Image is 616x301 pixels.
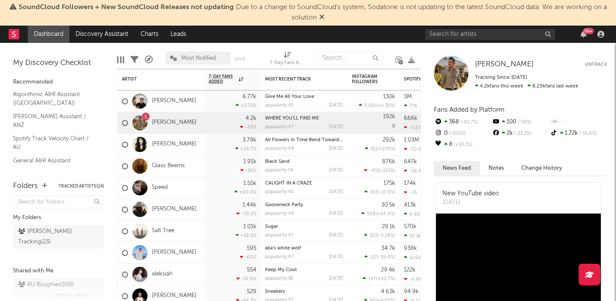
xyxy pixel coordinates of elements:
div: -6.86k [404,276,425,282]
button: News Feed [434,161,480,175]
a: Spotify Track Velocity Chart / AU [13,134,95,152]
div: 4.63k [381,289,395,295]
div: Sneakers [265,289,343,294]
span: SoundCloud Followers + New SoundCloud Releases not updating [19,4,234,11]
button: Untrack [585,60,607,69]
div: [DATE] [329,276,343,281]
a: [PERSON_NAME] Tracking(23) [13,225,104,249]
div: 529 [247,289,256,295]
div: 6.77k [242,94,256,100]
input: Search for folders... [13,196,104,208]
div: Gooseneck Party [265,203,343,207]
div: -34 % [240,168,256,173]
span: -42.7 % [459,120,478,125]
div: -49 % [240,124,256,130]
button: Notes [480,161,513,175]
div: 368 [434,117,491,128]
span: -5.29 % [379,233,394,238]
a: [PERSON_NAME] [475,60,534,69]
div: 7-Day Fans Added (7-Day Fans Added) [270,58,305,68]
span: -55.6 % [578,131,597,136]
div: New YouTube video [442,189,499,198]
span: 7-Day Fans Added [209,74,236,84]
div: +60.4 % [234,189,256,195]
div: 1.55k [243,181,256,186]
div: 11.6k [404,255,421,260]
div: ( ) [359,103,395,108]
button: 99+ [580,31,587,38]
div: WHERE YOU'LL FIND ME [265,116,343,121]
div: 94.9k [404,289,419,295]
span: -451 [370,168,380,173]
div: 7-Day Fans Added (7-Day Fans Added) [270,47,305,72]
div: 3.79k [242,137,256,143]
div: ( ) [364,168,395,173]
span: +33.3 % [452,142,472,147]
div: ( ) [364,233,395,238]
div: [DATE] [329,125,343,129]
div: ( ) [361,211,395,217]
div: Filters [131,47,138,72]
div: Recommended [13,77,104,87]
div: A&R Pipeline [145,47,153,72]
button: Save [234,57,245,61]
div: 3M [404,94,412,100]
div: 938k [404,246,417,251]
div: 1.01k [243,224,256,230]
div: 19.2k [404,233,421,239]
a: Sugar [265,224,278,229]
div: popularity: 41 [265,190,293,194]
button: Tracked Artists(24) [59,184,104,188]
span: [PERSON_NAME] [54,290,89,301]
a: Discovery Assistant [69,26,134,43]
div: popularity: 47 [265,255,294,259]
a: Keep My Cool [265,268,297,272]
div: 1.72k [550,128,607,139]
a: CAUGHT IN A CRAZE [265,181,312,186]
span: Dismiss [319,14,324,21]
a: aka's white wolf [265,246,301,251]
div: Sugar [265,224,343,229]
a: General A&R Assistant ([GEOGRAPHIC_DATA]) [13,156,95,174]
a: Algorithmic A&R Assistant ([GEOGRAPHIC_DATA]) [13,90,95,107]
a: Salt Tree [152,227,174,235]
span: +54.4 % [377,212,394,217]
div: [DATE] [329,103,343,108]
div: Artist [122,77,187,82]
div: 647k [404,159,417,165]
div: [PERSON_NAME] Tracking ( 23 ) [18,227,79,247]
div: Instagram Followers [352,74,382,84]
div: -70.2 % [236,211,256,217]
input: Search for artists [425,29,555,40]
div: 4.2k [246,116,256,121]
div: 1.03M [404,137,419,143]
span: +6.35 % [377,104,394,108]
div: ( ) [364,254,395,260]
a: aleksiah [152,271,173,278]
div: popularity: 54 [265,168,294,173]
span: -11.9 % [380,190,394,195]
div: ( ) [364,189,395,195]
span: Most Notified [181,55,216,61]
div: +18.3 % [236,233,256,238]
span: [PERSON_NAME] [475,61,534,68]
a: Leads [164,26,192,43]
div: [DATE] [329,146,343,151]
span: +278 % [379,147,394,152]
span: 8.23k fans last week [475,84,578,89]
div: 666k [404,116,417,121]
div: 99 + [583,28,594,34]
a: [PERSON_NAME] [152,97,197,105]
span: -153 % [381,168,394,173]
span: 303 [370,190,378,195]
div: popularity: 44 [265,211,294,216]
div: 876k [382,159,395,165]
div: -60 % [240,254,256,260]
span: 147 [368,277,376,282]
span: -39.4 % [378,255,394,260]
div: [DATE] [442,198,499,207]
div: 174k [404,181,416,186]
a: All Flowers In Time Bend Towards The Sun [265,138,361,142]
div: Black Sand [265,159,343,164]
a: [PERSON_NAME] [152,119,197,126]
